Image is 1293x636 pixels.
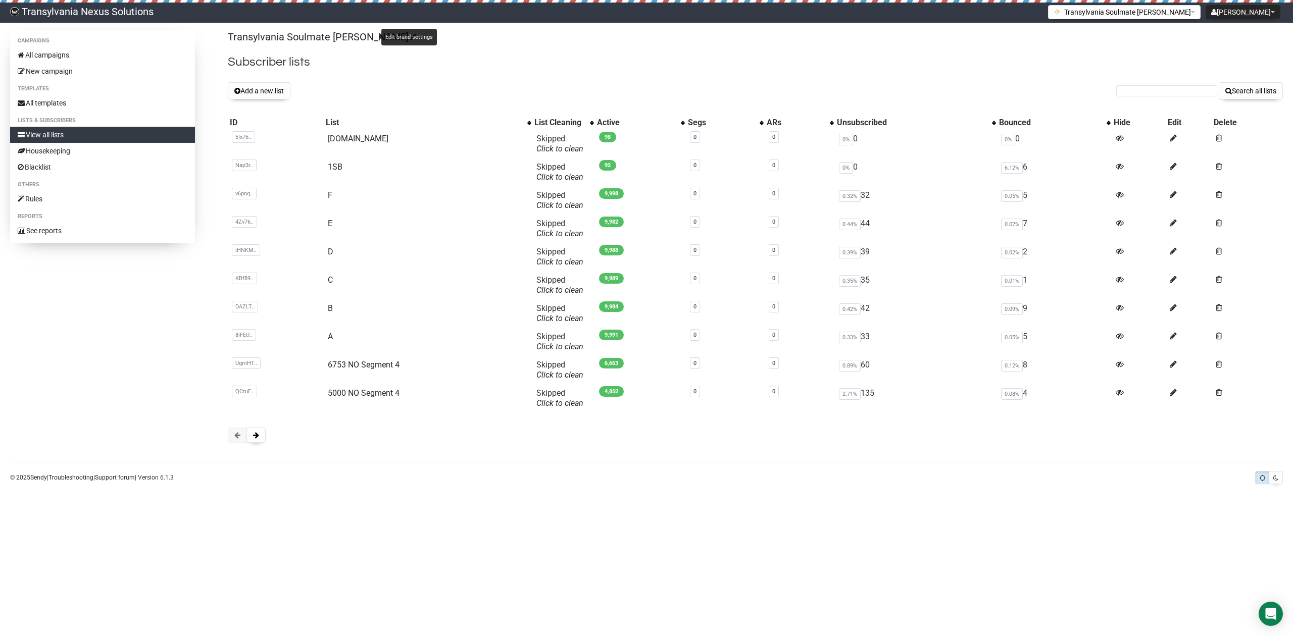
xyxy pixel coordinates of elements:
[688,118,755,128] div: Segs
[839,388,861,400] span: 2.71%
[536,275,583,295] span: Skipped
[536,229,583,238] a: Click to clean
[595,116,686,130] th: Active: No sort applied, activate to apply an ascending sort
[228,31,415,43] a: Transylvania Soulmate [PERSON_NAME]
[693,360,697,366] a: 0
[10,191,195,207] a: Rules
[835,271,997,299] td: 35
[997,215,1112,243] td: 7
[1001,360,1023,372] span: 0.12%
[536,303,583,323] span: Skipped
[693,247,697,253] a: 0
[765,116,834,130] th: ARs: No sort applied, activate to apply an ascending sort
[230,118,322,128] div: ID
[228,82,290,99] button: Add a new list
[997,384,1112,412] td: 4
[228,116,324,130] th: ID: No sort applied, sorting is disabled
[835,384,997,412] td: 135
[835,356,997,384] td: 60
[1206,5,1280,19] button: [PERSON_NAME]
[997,116,1112,130] th: Bounced: No sort applied, activate to apply an ascending sort
[1001,303,1023,315] span: 0.09%
[536,398,583,408] a: Click to clean
[1114,118,1164,128] div: Hide
[1166,116,1212,130] th: Edit: No sort applied, sorting is disabled
[997,243,1112,271] td: 2
[232,216,257,228] span: 4Zv76..
[232,188,257,199] span: v6pnq..
[1259,602,1283,626] div: Open Intercom Messenger
[599,132,616,142] span: 98
[1001,134,1015,145] span: 0%
[997,271,1112,299] td: 1
[693,332,697,338] a: 0
[10,7,19,16] img: 586cc6b7d8bc403f0c61b981d947c989
[381,29,437,45] div: Edit brand settings
[772,332,775,338] a: 0
[599,160,616,171] span: 92
[536,257,583,267] a: Click to clean
[328,388,400,398] a: 5000 NO Segment 4
[1112,116,1166,130] th: Hide: No sort applied, sorting is disabled
[693,134,697,140] a: 0
[10,143,195,159] a: Housekeeping
[10,127,195,143] a: View all lists
[1048,5,1201,19] button: Transylvania Soulmate [PERSON_NAME]
[693,219,697,225] a: 0
[10,47,195,63] a: All campaigns
[10,95,195,111] a: All templates
[328,190,332,200] a: F
[536,313,583,323] a: Click to clean
[536,172,583,182] a: Click to clean
[686,116,765,130] th: Segs: No sort applied, activate to apply an ascending sort
[536,342,583,351] a: Click to clean
[997,186,1112,215] td: 5
[767,118,824,128] div: ARs
[10,83,195,95] li: Templates
[772,388,775,395] a: 0
[232,357,261,369] span: UqmHT..
[10,35,195,47] li: Campaigns
[599,358,624,368] span: 6,663
[1001,275,1023,287] span: 0.01%
[839,162,853,174] span: 0%
[997,299,1112,328] td: 9
[1001,332,1023,343] span: 0.05%
[10,210,195,223] li: Reports
[232,244,260,256] span: iHNKM..
[772,247,775,253] a: 0
[232,301,258,312] span: DAZLT..
[839,275,861,287] span: 0.35%
[835,215,997,243] td: 44
[10,159,195,175] a: Blacklist
[772,134,775,140] a: 0
[536,200,583,210] a: Click to clean
[328,275,333,285] a: C
[328,332,333,341] a: A
[536,162,583,182] span: Skipped
[10,63,195,79] a: New campaign
[835,243,997,271] td: 39
[1001,219,1023,230] span: 0.07%
[839,360,861,372] span: 0.89%
[536,388,583,408] span: Skipped
[536,144,583,153] a: Click to clean
[328,162,342,172] a: 1SB
[599,330,624,340] span: 9,991
[997,158,1112,186] td: 6
[1001,162,1023,174] span: 6.12%
[772,162,775,169] a: 0
[997,130,1112,158] td: 0
[328,360,400,369] a: 6753 NO Segment 4
[536,219,583,238] span: Skipped
[599,188,624,199] span: 9,998
[599,273,624,284] span: 9,989
[599,301,624,312] span: 9,984
[532,116,595,130] th: List Cleaning: No sort applied, activate to apply an ascending sort
[835,328,997,356] td: 33
[10,223,195,239] a: See reports
[1214,118,1281,128] div: Delete
[599,386,624,397] span: 4,852
[693,190,697,197] a: 0
[232,131,255,143] span: 5Ix76..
